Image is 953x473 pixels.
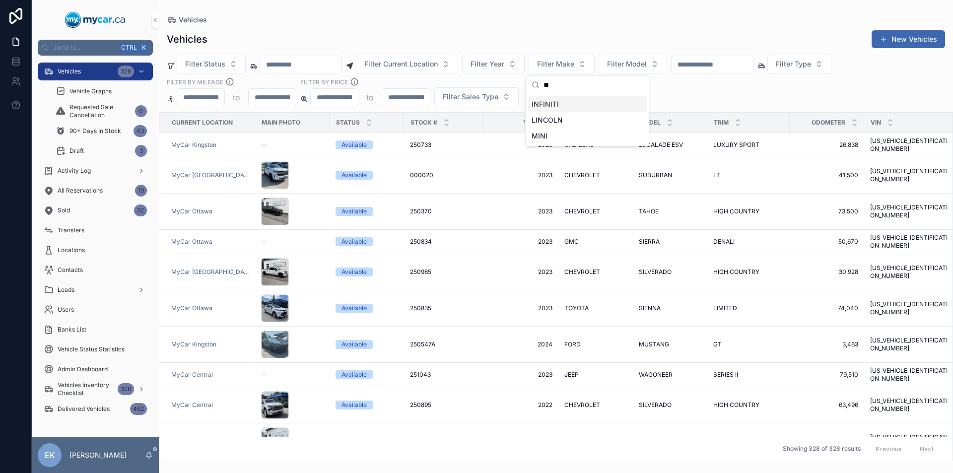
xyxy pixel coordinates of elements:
span: SILVERADO [639,401,672,409]
a: -- [261,371,324,379]
span: LUXURY SPORT [713,141,759,149]
a: 250547A [410,340,478,348]
span: MyCar Kingston [171,340,216,348]
span: Leads [58,286,74,294]
a: [US_VEHICLE_IDENTIFICATION_NUMBER] [870,367,951,383]
a: HIGH COUNTRY [713,268,784,276]
span: MyCar [GEOGRAPHIC_DATA] [171,171,249,179]
a: ESCALADE ESV [639,141,701,149]
a: Locations [38,241,153,259]
a: FORD [564,340,627,348]
a: MyCar Kingston [171,141,216,149]
span: Draft [69,147,84,155]
span: SUBURBAN [639,171,672,179]
a: MyCar Kingston [171,141,249,149]
button: Select Button [434,87,519,106]
span: All Reservations [58,187,103,195]
a: Vehicles [167,15,207,25]
a: WAGONEER [639,371,701,379]
span: Filter Sales Type [443,92,498,102]
span: Status [336,119,360,127]
a: Available [336,237,398,246]
a: -- [261,238,324,246]
a: CHEVROLET [564,171,627,179]
a: 74,040 [796,304,858,312]
span: FORD [564,340,581,348]
a: All Reservations19 [38,182,153,200]
span: MyCar Ottawa [171,238,212,246]
a: 2023 [490,304,552,312]
span: Filter Year [471,59,504,69]
div: 43 [134,125,147,137]
button: Select Button [356,55,458,73]
span: MyCar [GEOGRAPHIC_DATA] [171,268,249,276]
span: Model [639,119,661,127]
span: Vehicles Inventory Checklist [58,381,114,397]
span: EK [45,449,55,461]
a: Admin Dashboard [38,360,153,378]
a: 90+ Days In Stock43 [50,122,153,140]
span: 2023 [490,268,552,276]
a: GMC [564,238,627,246]
a: CHEVROLET [564,401,627,409]
span: SILVERADO [639,268,672,276]
span: HIGH COUNTRY [713,207,759,215]
span: Banks List [58,326,86,334]
span: DENALI [713,238,735,246]
a: SERIES II [713,371,784,379]
span: 250835 [410,304,431,312]
span: INFINITI [532,99,559,109]
a: [US_VEHICLE_IDENTIFICATION_NUMBER] [870,300,951,316]
a: JEEP [564,371,627,379]
a: 2023 [490,371,552,379]
div: Available [341,304,367,313]
span: 250985 [410,268,431,276]
span: CHEVROLET [564,268,600,276]
button: Select Button [767,55,831,73]
a: 250733 [410,141,478,149]
a: 3,463 [796,340,858,348]
span: Year [523,119,540,127]
a: SILVERADO [639,401,701,409]
a: MyCar Central [171,371,213,379]
span: [US_VEHICLE_IDENTIFICATION_NUMBER] [870,203,951,219]
span: Showing 328 of 328 results [783,445,861,453]
a: 63,496 [796,401,858,409]
div: Available [341,171,367,180]
a: Leads [38,281,153,299]
a: MyCar Ottawa [171,304,212,312]
a: New Vehicles [872,30,945,48]
a: MyCar Central [171,401,213,409]
span: [US_VEHICLE_IDENTIFICATION_NUMBER] [870,137,951,153]
a: Available [336,340,398,349]
a: 250370 [410,207,478,215]
a: 2023 [490,141,552,149]
span: Main Photo [262,119,300,127]
span: Transfers [58,226,84,234]
a: Available [336,304,398,313]
span: GT [713,340,722,348]
span: 26,838 [796,141,858,149]
div: Available [341,207,367,216]
a: 2022 [490,401,552,409]
a: Contacts [38,261,153,279]
a: MyCar Ottawa [171,207,249,215]
span: Vehicles [179,15,207,25]
span: GMC [564,238,579,246]
a: TAHOE [639,207,701,215]
a: SILVERADO [639,268,701,276]
a: 30,928 [796,268,858,276]
span: Jump to... [53,44,116,52]
a: [US_VEHICLE_IDENTIFICATION_NUMBER] [870,264,951,280]
a: LT [713,171,784,179]
a: MyCar Ottawa [171,207,212,215]
a: LIMITED [713,304,784,312]
a: 250835 [410,304,478,312]
a: 41,500 [796,171,858,179]
span: [US_VEHICLE_IDENTIFICATION_NUMBER] [870,397,951,413]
